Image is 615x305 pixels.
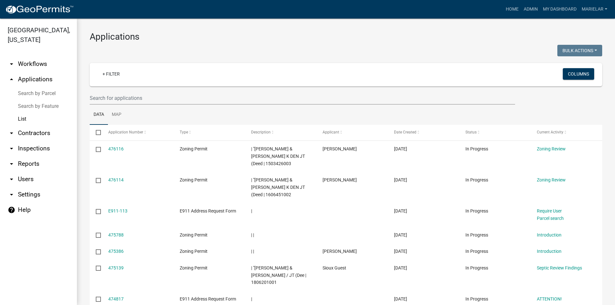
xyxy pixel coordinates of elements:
span: Date Created [394,130,416,134]
span: Joel Sikkema [323,249,357,254]
a: Zoning Review [537,177,566,182]
span: Application Number [108,130,143,134]
a: My Dashboard [540,3,579,15]
i: arrow_drop_down [8,60,15,68]
span: In Progress [465,249,488,254]
span: | | [251,232,254,237]
span: Description [251,130,271,134]
a: + Filter [97,68,125,80]
a: Introduction [537,249,562,254]
h3: Applications [90,31,602,42]
datatable-header-cell: Applicant [316,125,388,140]
a: marielar [579,3,610,15]
i: arrow_drop_up [8,76,15,83]
i: help [8,206,15,214]
span: Kelsey [323,177,357,182]
span: Kelsey [323,146,357,151]
input: Search for applications [90,92,515,105]
span: | "HERDER, GARY J. & DEANNE K DEN JT (Deed | 1503426003 [251,146,305,166]
span: Applicant [323,130,339,134]
i: arrow_drop_down [8,145,15,152]
span: Zoning Permit [180,249,208,254]
i: arrow_drop_down [8,160,15,168]
span: Type [180,130,188,134]
span: | "HERDER, GARY J. & DEANNE K DEN JT (Deed | 1606451002 [251,177,305,197]
span: 09/08/2025 [394,265,407,270]
span: In Progress [465,296,488,301]
span: In Progress [465,265,488,270]
datatable-header-cell: Description [245,125,316,140]
i: arrow_drop_down [8,175,15,183]
a: Home [503,3,521,15]
span: 09/09/2025 [394,177,407,182]
span: Zoning Permit [180,177,208,182]
span: | | [251,249,254,254]
datatable-header-cell: Status [459,125,531,140]
span: Sioux Guest [323,265,346,270]
span: In Progress [465,177,488,182]
a: 476116 [108,146,124,151]
a: 475139 [108,265,124,270]
span: 09/08/2025 [394,249,407,254]
span: E911 Address Request Form [180,208,236,213]
a: Require User [537,208,562,213]
a: Map [108,105,125,125]
span: 09/09/2025 [394,232,407,237]
span: | [251,208,252,213]
span: Zoning Permit [180,146,208,151]
a: Parcel search [537,216,564,221]
span: | [251,296,252,301]
a: 474817 [108,296,124,301]
button: Columns [563,68,594,80]
span: In Progress [465,146,488,151]
a: ATTENTION! [537,296,562,301]
a: E911-113 [108,208,127,213]
a: Zoning Review [537,146,566,151]
span: In Progress [465,208,488,213]
datatable-header-cell: Type [173,125,245,140]
a: Septic Review Findings [537,265,582,270]
span: E911 Address Request Form [180,296,236,301]
span: 09/09/2025 [394,146,407,151]
span: Status [465,130,477,134]
datatable-header-cell: Date Created [388,125,459,140]
a: Data [90,105,108,125]
span: Zoning Permit [180,232,208,237]
a: Admin [521,3,540,15]
span: In Progress [465,232,488,237]
a: 475788 [108,232,124,237]
span: Zoning Permit [180,265,208,270]
datatable-header-cell: Current Activity [531,125,602,140]
span: Current Activity [537,130,563,134]
a: Introduction [537,232,562,237]
i: arrow_drop_down [8,191,15,198]
datatable-header-cell: Select [90,125,102,140]
datatable-header-cell: Application Number [102,125,173,140]
a: 476114 [108,177,124,182]
a: 475386 [108,249,124,254]
span: | "SMIT, SCOTT A. & LINDSAY M. / JT (Dee | 1806201001 [251,265,306,285]
i: arrow_drop_down [8,129,15,137]
span: 09/07/2025 [394,296,407,301]
span: 09/09/2025 [394,208,407,213]
button: Bulk Actions [557,45,602,56]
